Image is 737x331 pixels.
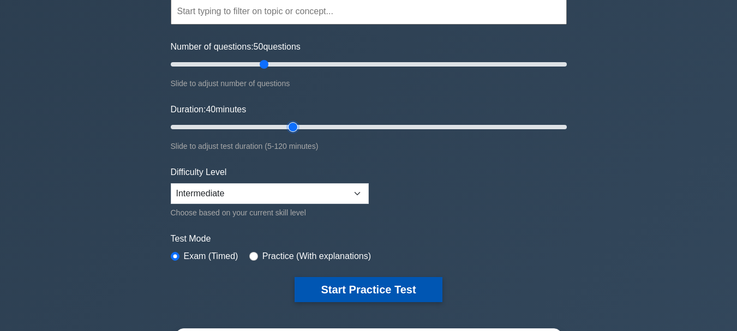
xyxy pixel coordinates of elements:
[171,206,369,219] div: Choose based on your current skill level
[171,77,567,90] div: Slide to adjust number of questions
[171,166,227,179] label: Difficulty Level
[171,40,301,53] label: Number of questions: questions
[206,105,215,114] span: 40
[171,103,247,116] label: Duration: minutes
[184,250,238,263] label: Exam (Timed)
[262,250,371,263] label: Practice (With explanations)
[171,232,567,245] label: Test Mode
[295,277,442,302] button: Start Practice Test
[171,140,567,153] div: Slide to adjust test duration (5-120 minutes)
[254,42,263,51] span: 50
